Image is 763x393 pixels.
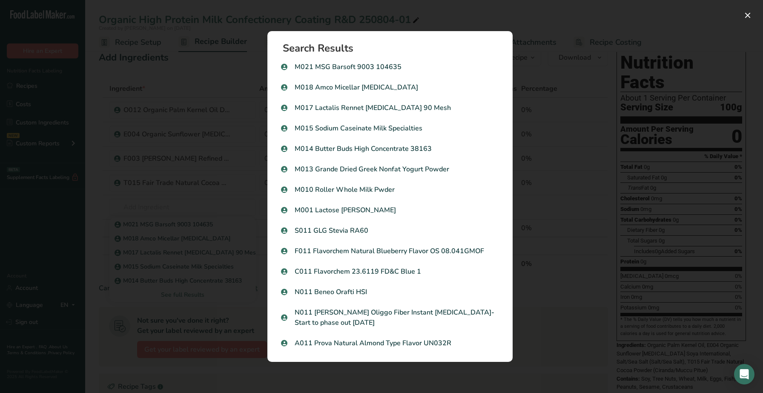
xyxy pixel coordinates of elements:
p: M021 MSG Barsoft 9003 104635 [281,62,499,72]
p: M015 Sodium Caseinate Milk Specialties [281,123,499,133]
h1: Search Results [283,43,504,53]
p: S011 GLG Stevia RA60 [281,225,499,236]
p: M001 Lactose [PERSON_NAME] [281,205,499,215]
p: A011 Prova Natural Almond Type Flavor UN032R [281,338,499,348]
p: C011 Flavorchem 23.6119 FD&C Blue 1 [281,266,499,277]
p: M013 Grande Dried Greek Nonfat Yogurt Powder [281,164,499,174]
p: M010 Roller Whole Milk Pwder [281,185,499,195]
p: N011 [PERSON_NAME] Oliggo Fiber Instant [MEDICAL_DATA]- Start to phase out [DATE] [281,307,499,328]
div: Open Intercom Messenger [734,364,754,384]
p: N011 Beneo Orafti HSI [281,287,499,297]
p: M014 Butter Buds High Concentrate 38163 [281,144,499,154]
p: M017 Lactalis Rennet [MEDICAL_DATA] 90 Mesh [281,103,499,113]
p: F011 Flavorchem Natural Blueberry Flavor OS 08.041GMOF [281,246,499,256]
p: M018 Amco Micellar [MEDICAL_DATA] [281,82,499,92]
